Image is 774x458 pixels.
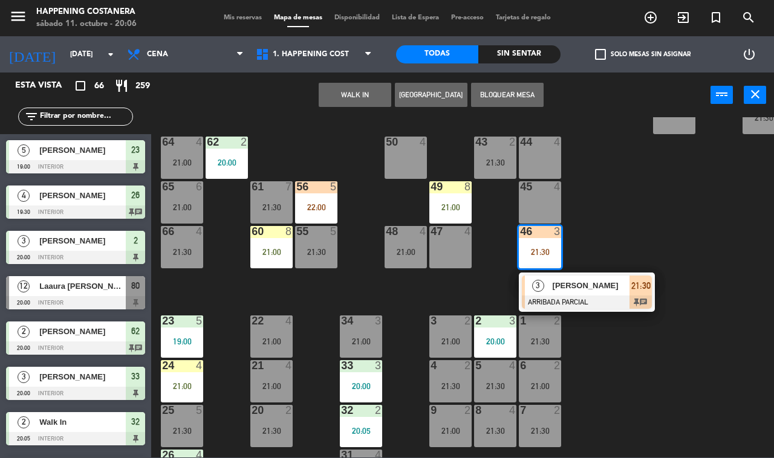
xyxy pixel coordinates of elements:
[490,15,557,21] span: Tarjetas de regalo
[273,50,349,59] span: 1. HAPPENING COST
[18,280,30,292] span: 12
[715,87,729,102] i: power_input
[196,181,203,192] div: 6
[396,45,478,63] div: Todas
[131,369,140,384] span: 33
[509,405,516,416] div: 4
[375,360,382,371] div: 3
[631,279,651,293] span: 21:30
[509,137,516,147] div: 2
[24,109,39,124] i: filter_list
[250,382,293,390] div: 21:00
[131,324,140,338] span: 62
[748,87,763,102] i: close
[131,414,140,429] span: 32
[196,315,203,326] div: 5
[385,248,427,256] div: 21:00
[39,325,126,338] span: [PERSON_NAME]
[341,315,342,326] div: 34
[285,405,293,416] div: 2
[131,279,140,293] span: 80
[464,405,472,416] div: 2
[742,47,756,62] i: power_settings_new
[519,427,561,435] div: 21:30
[161,382,203,390] div: 21:00
[73,79,88,93] i: crop_square
[285,226,293,237] div: 8
[162,137,163,147] div: 64
[161,203,203,211] div: 21:00
[206,158,248,167] div: 20:00
[532,280,544,292] span: 3
[471,83,544,107] button: Bloquear Mesa
[553,279,630,292] span: [PERSON_NAME]
[330,226,337,237] div: 5
[431,405,431,416] div: 9
[330,181,337,192] div: 5
[162,360,163,371] div: 24
[39,280,126,292] span: Laaura [PERSON_NAME]
[464,315,472,326] div: 2
[6,79,87,93] div: Esta vista
[131,188,140,202] span: 26
[341,405,342,416] div: 32
[431,181,431,192] div: 49
[134,233,138,248] span: 2
[18,190,30,202] span: 4
[285,360,293,371] div: 4
[554,360,561,371] div: 2
[431,360,431,371] div: 4
[39,370,126,383] span: [PERSON_NAME]
[474,337,516,346] div: 20:00
[252,360,252,371] div: 21
[478,45,561,63] div: Sin sentar
[39,110,132,123] input: Filtrar por nombre...
[250,248,293,256] div: 21:00
[595,49,606,60] span: check_box_outline_blank
[285,181,293,192] div: 7
[709,10,723,25] i: turned_in_not
[18,416,30,428] span: 2
[554,137,561,147] div: 4
[464,226,472,237] div: 4
[319,83,391,107] button: WALK IN
[196,137,203,147] div: 4
[94,79,104,93] span: 66
[250,337,293,346] div: 21:00
[161,248,203,256] div: 21:30
[250,203,293,211] div: 21:30
[103,47,118,62] i: arrow_drop_down
[429,337,472,346] div: 21:00
[218,15,268,21] span: Mis reservas
[375,315,382,326] div: 3
[196,405,203,416] div: 5
[241,137,248,147] div: 2
[135,79,150,93] span: 259
[340,382,382,390] div: 20:00
[162,181,163,192] div: 65
[474,382,516,390] div: 21:30
[464,181,472,192] div: 8
[161,427,203,435] div: 21:30
[429,203,472,211] div: 21:00
[114,79,129,93] i: restaurant
[475,315,476,326] div: 2
[475,360,476,371] div: 5
[445,15,490,21] span: Pre-acceso
[386,15,445,21] span: Lista de Espera
[39,144,126,156] span: [PERSON_NAME]
[676,10,691,25] i: exit_to_app
[420,226,427,237] div: 4
[475,405,476,416] div: 8
[431,226,431,237] div: 47
[375,405,382,416] div: 2
[554,226,561,237] div: 3
[162,226,163,237] div: 66
[554,315,561,326] div: 2
[39,189,126,202] span: [PERSON_NAME]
